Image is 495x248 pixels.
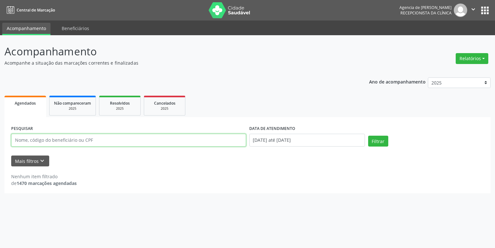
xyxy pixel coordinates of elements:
[2,23,50,35] a: Acompanhamento
[11,180,77,187] div: de
[11,173,77,180] div: Nenhum item filtrado
[479,5,491,16] button: apps
[17,7,55,13] span: Central de Marcação
[249,134,365,147] input: Selecione um intervalo
[11,156,49,167] button: Mais filtroskeyboard_arrow_down
[368,136,388,147] button: Filtrar
[154,100,175,106] span: Cancelados
[104,106,136,111] div: 2025
[4,60,345,66] p: Acompanhe a situação das marcações correntes e finalizadas
[399,5,452,10] div: Agencia de [PERSON_NAME]
[454,4,467,17] img: img
[39,157,46,164] i: keyboard_arrow_down
[17,180,77,186] strong: 1470 marcações agendadas
[149,106,181,111] div: 2025
[57,23,94,34] a: Beneficiários
[369,77,426,85] p: Ano de acompanhamento
[470,6,477,13] i: 
[54,100,91,106] span: Não compareceram
[110,100,130,106] span: Resolvidos
[15,100,36,106] span: Agendados
[54,106,91,111] div: 2025
[456,53,488,64] button: Relatórios
[400,10,452,16] span: Recepcionista da clínica
[467,4,479,17] button: 
[249,124,295,134] label: DATA DE ATENDIMENTO
[4,5,55,15] a: Central de Marcação
[11,134,246,147] input: Nome, código do beneficiário ou CPF
[11,124,33,134] label: PESQUISAR
[4,44,345,60] p: Acompanhamento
